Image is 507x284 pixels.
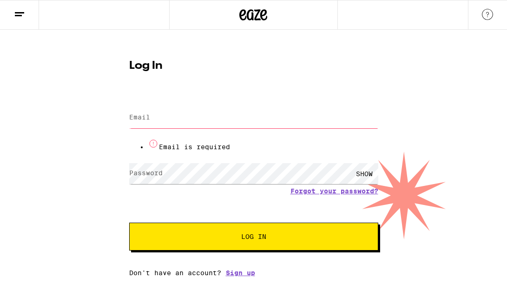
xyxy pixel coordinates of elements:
li: Email is required [148,138,378,151]
a: Forgot your password? [290,187,378,195]
button: Log In [129,223,378,251]
div: SHOW [350,163,378,184]
input: Email [129,107,378,128]
label: Email [129,113,150,121]
h1: Log In [129,60,378,72]
label: Password [129,169,163,177]
span: Log In [241,233,266,240]
a: Sign up [226,269,255,277]
div: Don't have an account? [129,269,378,277]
